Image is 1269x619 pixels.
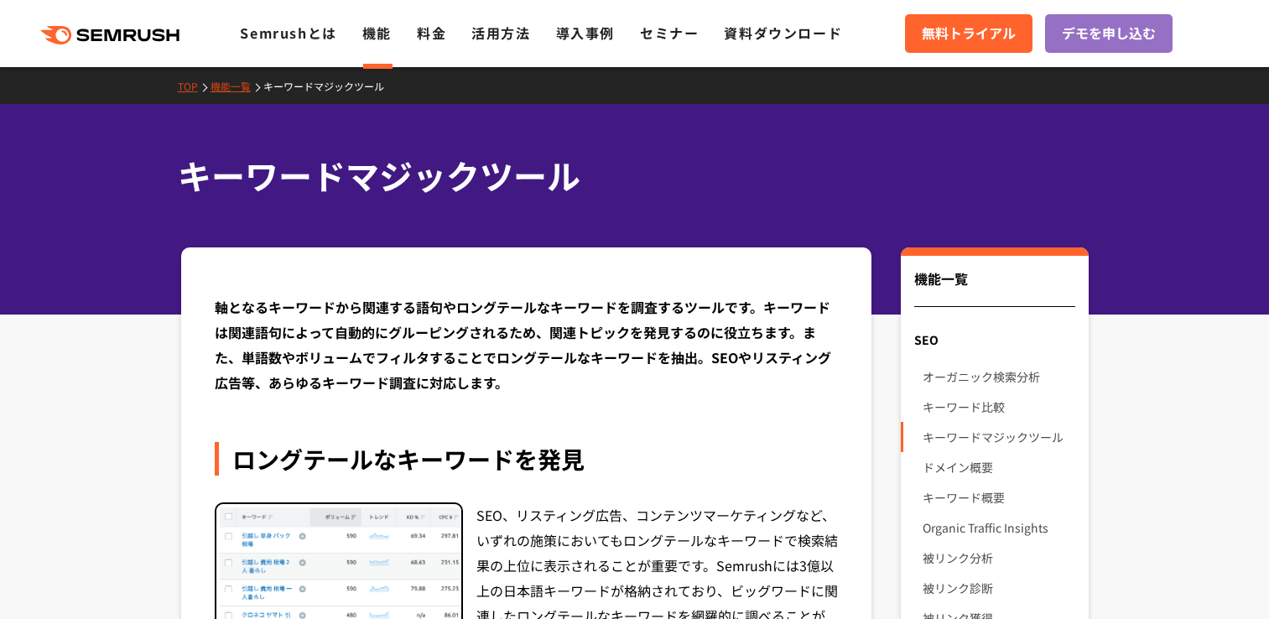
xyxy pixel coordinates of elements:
a: 資料ダウンロード [724,23,842,43]
h1: キーワードマジックツール [178,151,1075,200]
a: ドメイン概要 [923,452,1074,482]
a: 機能 [362,23,392,43]
a: 被リンク分析 [923,543,1074,573]
a: 被リンク診断 [923,573,1074,603]
a: 導入事例 [556,23,615,43]
a: Semrushとは [240,23,336,43]
div: 機能一覧 [914,268,1074,307]
a: 機能一覧 [211,79,263,93]
div: ロングテールなキーワードを発見 [215,442,839,476]
div: SEO [901,325,1088,355]
a: キーワードマジックツール [923,422,1074,452]
a: 無料トライアル [905,14,1032,53]
span: 無料トライアル [922,23,1016,44]
div: 軸となるキーワードから関連する語句やロングテールなキーワードを調査するツールです。キーワードは関連語句によって自動的にグルーピングされるため、関連トピックを発見するのに役立ちます。また、単語数や... [215,294,839,395]
a: TOP [178,79,211,93]
a: Organic Traffic Insights [923,512,1074,543]
a: キーワード概要 [923,482,1074,512]
a: オーガニック検索分析 [923,362,1074,392]
a: 料金 [417,23,446,43]
a: キーワード比較 [923,392,1074,422]
a: デモを申し込む [1045,14,1173,53]
a: キーワードマジックツール [263,79,397,93]
a: セミナー [640,23,699,43]
span: デモを申し込む [1062,23,1156,44]
a: 活用方法 [471,23,530,43]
